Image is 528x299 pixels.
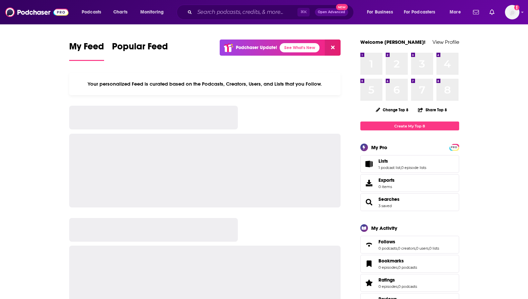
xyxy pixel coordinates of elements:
span: New [336,4,348,10]
button: open menu [77,7,110,17]
span: Exports [378,177,395,183]
a: Popular Feed [112,41,168,61]
span: Ratings [360,274,459,292]
span: Ratings [378,277,395,283]
span: 0 items [378,184,395,189]
div: My Activity [371,225,397,231]
button: open menu [136,7,172,17]
a: Lists [378,158,426,164]
span: Popular Feed [112,41,168,56]
a: Show notifications dropdown [487,7,497,18]
a: 0 podcasts [378,246,397,251]
a: Create My Top 8 [360,122,459,130]
a: 0 episodes [378,265,398,270]
a: Searches [378,196,400,202]
span: Bookmarks [378,258,404,264]
span: Open Advanced [318,11,345,14]
span: Follows [360,236,459,254]
a: Follows [378,239,439,245]
button: Change Top 8 [372,106,413,114]
a: 0 podcasts [398,265,417,270]
span: Logged in as notablypr [505,5,519,19]
a: Follows [363,240,376,249]
span: My Feed [69,41,104,56]
a: 3 saved [378,204,392,208]
button: Open AdvancedNew [315,8,348,16]
a: My Feed [69,41,104,61]
span: ⌘ K [297,8,310,16]
a: PRO [450,145,458,149]
a: 0 episode lists [401,165,426,170]
a: Lists [363,159,376,169]
input: Search podcasts, credits, & more... [195,7,297,17]
p: Podchaser Update! [236,45,277,50]
img: Podchaser - Follow, Share and Rate Podcasts [5,6,69,18]
button: open menu [445,7,469,17]
a: Ratings [363,278,376,287]
a: Bookmarks [378,258,417,264]
span: , [401,165,401,170]
span: , [429,246,429,251]
span: , [397,246,398,251]
span: Podcasts [82,8,101,17]
a: Welcome [PERSON_NAME]! [360,39,426,45]
span: , [415,246,416,251]
span: Lists [360,155,459,173]
a: 1 podcast list [378,165,401,170]
button: Show profile menu [505,5,519,19]
span: For Podcasters [404,8,435,17]
div: Search podcasts, credits, & more... [183,5,360,20]
button: Share Top 8 [418,103,447,116]
a: Searches [363,198,376,207]
a: 0 users [416,246,429,251]
span: For Business [367,8,393,17]
span: Searches [360,193,459,211]
a: 0 creators [398,246,415,251]
a: 0 lists [429,246,439,251]
a: 0 episodes [378,284,398,289]
a: View Profile [432,39,459,45]
span: Follows [378,239,395,245]
img: User Profile [505,5,519,19]
a: Exports [360,174,459,192]
span: Exports [363,178,376,188]
span: Lists [378,158,388,164]
a: 0 podcasts [398,284,417,289]
button: open menu [400,7,445,17]
div: My Pro [371,144,387,150]
a: Show notifications dropdown [470,7,482,18]
span: Bookmarks [360,255,459,273]
a: Ratings [378,277,417,283]
span: More [450,8,461,17]
a: Charts [109,7,131,17]
a: Bookmarks [363,259,376,268]
div: Your personalized Feed is curated based on the Podcasts, Creators, Users, and Lists that you Follow. [69,73,341,95]
a: See What's New [280,43,320,52]
span: Monitoring [140,8,164,17]
svg: Add a profile image [514,5,519,10]
button: open menu [362,7,401,17]
span: Charts [113,8,127,17]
